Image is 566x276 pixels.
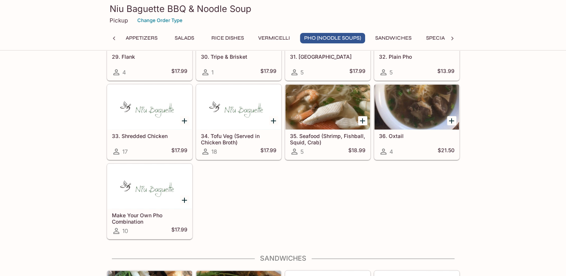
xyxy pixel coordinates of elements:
[168,33,201,43] button: Salads
[300,33,365,43] button: Pho (Noodle Soups)
[107,163,192,239] a: Make Your Own Pho Combination10$17.99
[110,17,128,24] p: Pickup
[379,53,455,60] h5: 32. Plain Pho
[260,147,276,156] h5: $17.99
[348,147,365,156] h5: $18.99
[171,68,187,77] h5: $17.99
[269,116,278,125] button: Add 34. Tofu Veg (Served in Chicken Broth)
[389,148,393,155] span: 4
[122,227,128,234] span: 10
[349,68,365,77] h5: $17.99
[422,33,455,43] button: Specials
[122,69,126,76] span: 4
[201,53,276,60] h5: 30. Tripe & Brisket
[180,195,189,205] button: Add Make Your Own Pho Combination
[389,69,393,76] span: 5
[211,148,217,155] span: 18
[112,133,187,139] h5: 33. Shredded Chicken
[211,69,214,76] span: 1
[300,69,304,76] span: 5
[171,147,187,156] h5: $17.99
[379,133,455,139] h5: 36. Oxtail
[107,164,192,209] div: Make Your Own Pho Combination
[112,212,187,224] h5: Make Your Own Pho Combination
[254,33,294,43] button: Vermicelli
[447,116,456,125] button: Add 36. Oxtail
[285,85,370,129] div: 35. Seafood (Shrimp, Fishball, Squid, Crab)
[201,133,276,145] h5: 34. Tofu Veg (Served in Chicken Broth)
[171,226,187,235] h5: $17.99
[358,116,367,125] button: Add 35. Seafood (Shrimp, Fishball, Squid, Crab)
[437,68,455,77] h5: $13.99
[107,85,192,129] div: 33. Shredded Chicken
[122,148,128,155] span: 17
[438,147,455,156] h5: $21.50
[260,68,276,77] h5: $17.99
[110,3,457,15] h3: Niu Baguette BBQ & Noodle Soup
[300,148,304,155] span: 5
[122,33,162,43] button: Appetizers
[107,254,460,263] h4: Sandwiches
[290,53,365,60] h5: 31. [GEOGRAPHIC_DATA]
[180,116,189,125] button: Add 33. Shredded Chicken
[196,85,281,129] div: 34. Tofu Veg (Served in Chicken Broth)
[112,53,187,60] h5: 29. Flank
[374,85,459,129] div: 36. Oxtail
[107,84,192,160] a: 33. Shredded Chicken17$17.99
[196,84,281,160] a: 34. Tofu Veg (Served in Chicken Broth)18$17.99
[134,15,186,26] button: Change Order Type
[290,133,365,145] h5: 35. Seafood (Shrimp, Fishball, Squid, Crab)
[207,33,248,43] button: Rice Dishes
[374,84,459,160] a: 36. Oxtail4$21.50
[371,33,416,43] button: Sandwiches
[285,84,370,160] a: 35. Seafood (Shrimp, Fishball, Squid, Crab)5$18.99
